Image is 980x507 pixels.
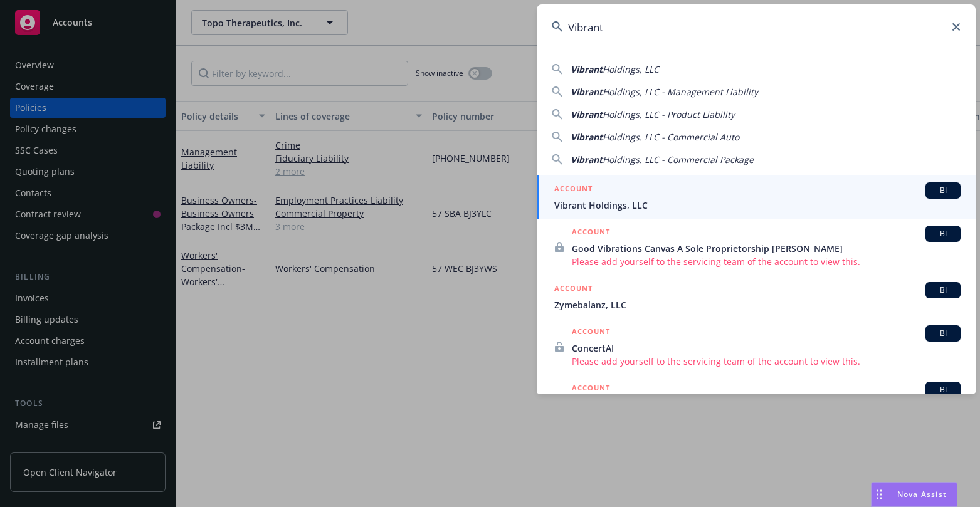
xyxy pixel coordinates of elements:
[572,255,961,268] span: Please add yourself to the servicing team of the account to view this.
[603,108,735,120] span: Holdings, LLC - Product Liability
[930,384,956,395] span: BI
[603,131,739,143] span: Holdings. LLC - Commercial Auto
[571,63,603,75] span: Vibrant
[603,63,659,75] span: Holdings, LLC
[872,483,887,506] div: Drag to move
[572,226,610,241] h5: ACCOUNT
[571,154,603,165] span: Vibrant
[572,242,961,255] span: Good Vibrations Canvas A Sole Proprietorship [PERSON_NAME]
[572,382,610,397] h5: ACCOUNT
[537,318,976,375] a: ACCOUNTBIConcertAIPlease add yourself to the servicing team of the account to view this.
[554,199,961,212] span: Vibrant Holdings, LLC
[930,328,956,339] span: BI
[537,175,976,219] a: ACCOUNTBIVibrant Holdings, LLC
[603,86,758,98] span: Holdings, LLC - Management Liability
[537,275,976,318] a: ACCOUNTBIZymebalanz, LLC
[554,298,961,311] span: Zymebalanz, LLC
[537,219,976,275] a: ACCOUNTBIGood Vibrations Canvas A Sole Proprietorship [PERSON_NAME]Please add yourself to the ser...
[554,182,593,197] h5: ACCOUNT
[572,342,961,355] span: ConcertAI
[930,185,956,196] span: BI
[554,282,593,297] h5: ACCOUNT
[897,489,947,499] span: Nova Assist
[930,285,956,296] span: BI
[571,131,603,143] span: Vibrant
[572,355,961,368] span: Please add yourself to the servicing team of the account to view this.
[572,325,610,340] h5: ACCOUNT
[571,108,603,120] span: Vibrant
[537,375,976,431] a: ACCOUNTBI
[871,482,957,507] button: Nova Assist
[930,228,956,239] span: BI
[571,86,603,98] span: Vibrant
[603,154,754,165] span: Holdings. LLC - Commercial Package
[537,4,976,50] input: Search...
